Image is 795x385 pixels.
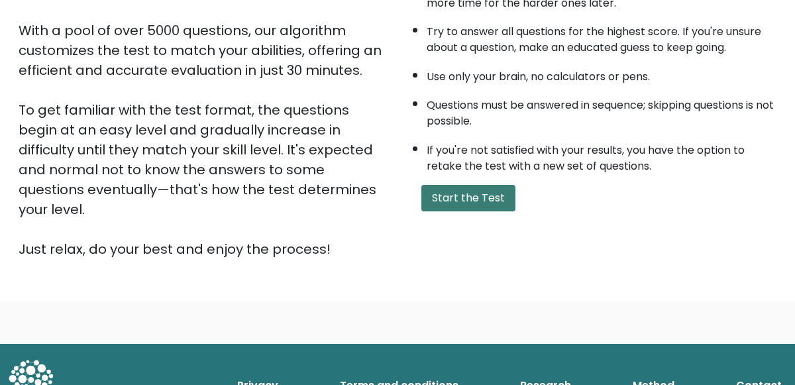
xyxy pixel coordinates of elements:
[427,62,776,85] li: Use only your brain, no calculators or pens.
[427,136,776,174] li: If you're not satisfied with your results, you have the option to retake the test with a new set ...
[421,185,515,211] button: Start the Test
[427,17,776,56] li: Try to answer all questions for the highest score. If you're unsure about a question, make an edu...
[427,91,776,129] li: Questions must be answered in sequence; skipping questions is not possible.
